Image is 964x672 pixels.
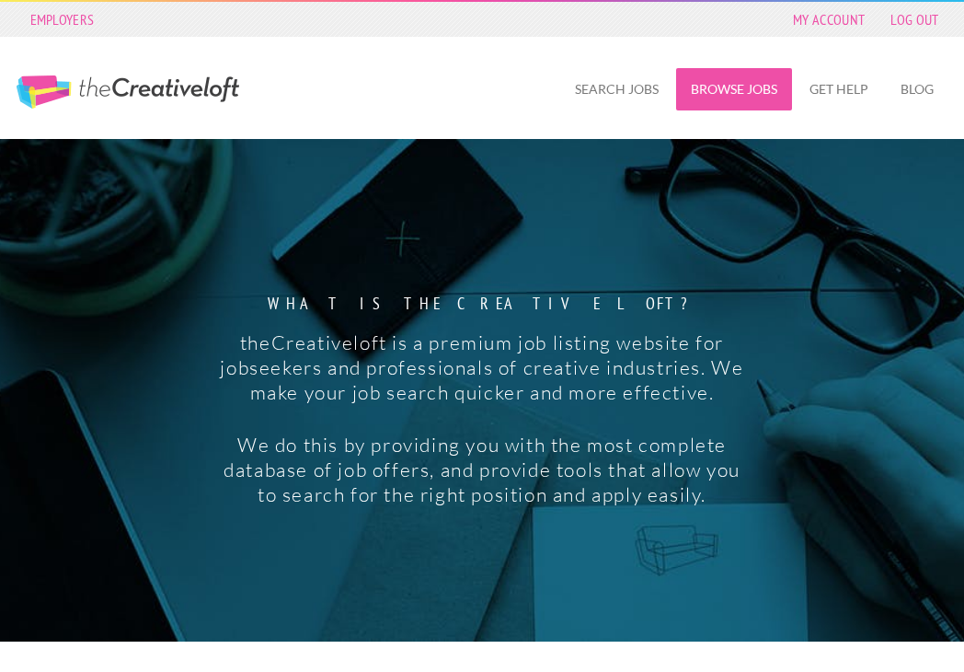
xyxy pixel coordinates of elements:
[217,330,747,405] p: theCreativeloft is a premium job listing website for jobseekers and professionals of creative ind...
[886,68,948,110] a: Blog
[676,68,792,110] a: Browse Jobs
[217,295,747,312] strong: What is the creative loft?
[881,6,947,32] a: Log Out
[21,6,104,32] a: Employers
[784,6,874,32] a: My Account
[560,68,673,110] a: Search Jobs
[17,75,239,109] a: The Creative Loft
[217,433,747,507] p: We do this by providing you with the most complete database of job offers, and provide tools that...
[795,68,883,110] a: Get Help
